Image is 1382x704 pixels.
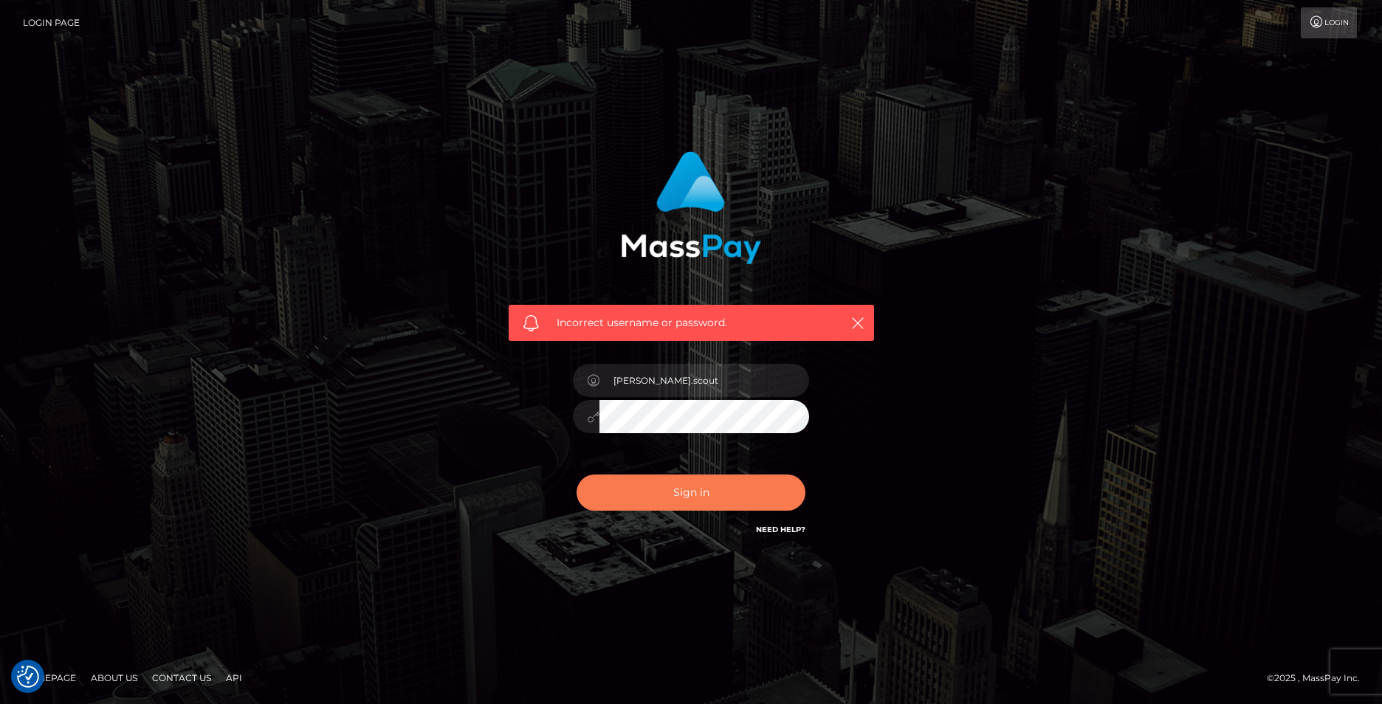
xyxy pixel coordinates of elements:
[599,364,809,397] input: Username...
[146,666,217,689] a: Contact Us
[17,666,39,688] img: Revisit consent button
[16,666,82,689] a: Homepage
[85,666,143,689] a: About Us
[17,666,39,688] button: Consent Preferences
[1301,7,1357,38] a: Login
[756,525,805,534] a: Need Help?
[23,7,80,38] a: Login Page
[557,315,826,331] span: Incorrect username or password.
[1267,670,1371,686] div: © 2025 , MassPay Inc.
[577,474,805,511] button: Sign in
[621,151,761,264] img: MassPay Login
[220,666,248,689] a: API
